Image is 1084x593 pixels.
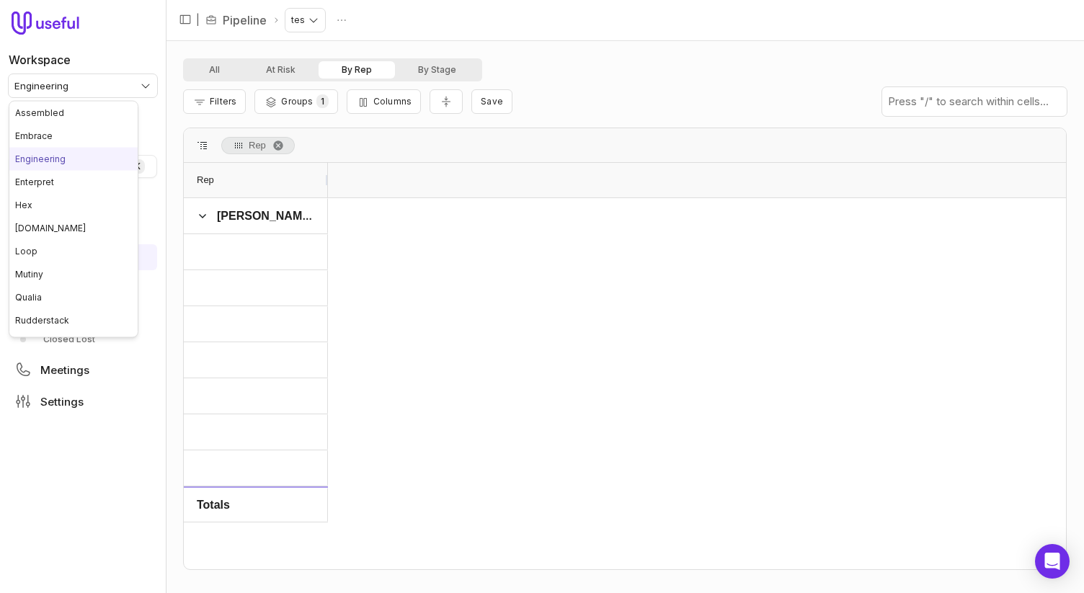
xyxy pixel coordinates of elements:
span: Mutiny [15,269,43,280]
span: [DOMAIN_NAME] [15,223,86,233]
span: Qualia [15,292,42,303]
span: Enterpret [15,177,54,187]
span: Hex [15,200,32,210]
span: Engineering [15,153,66,164]
span: Embrace [15,130,53,141]
span: Rudderstack [15,315,69,326]
span: Assembled [15,107,64,118]
span: Loop [15,246,37,257]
